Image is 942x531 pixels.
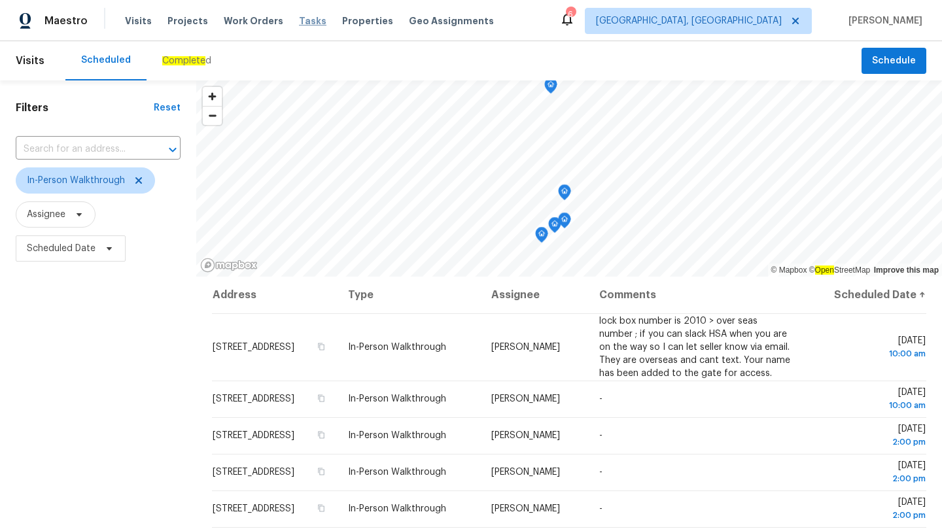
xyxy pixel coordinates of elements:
span: Visits [16,46,44,75]
span: [PERSON_NAME] [843,14,922,27]
div: 6 [566,8,575,21]
span: [PERSON_NAME] [491,343,560,352]
span: Geo Assignments [409,14,494,27]
input: Search for an address... [16,139,144,160]
div: Map marker [535,227,548,247]
span: [DATE] [813,424,926,449]
span: Work Orders [224,14,283,27]
span: [PERSON_NAME] [491,468,560,477]
button: Zoom in [203,87,222,106]
th: Address [212,277,338,313]
span: [STREET_ADDRESS] [213,504,294,513]
span: [DATE] [813,498,926,522]
button: Copy Address [315,502,327,514]
span: - [599,431,602,440]
h1: Filters [16,101,154,114]
div: 2:00 pm [813,509,926,522]
div: 2:00 pm [813,472,926,485]
span: Projects [167,14,208,27]
span: [STREET_ADDRESS] [213,343,294,352]
span: Schedule [872,53,916,69]
div: Reset [154,101,181,114]
button: Copy Address [315,392,327,404]
div: Map marker [544,78,557,98]
span: In-Person Walkthrough [348,394,446,403]
span: [DATE] [813,388,926,412]
th: Assignee [481,277,589,313]
span: Tasks [299,16,326,26]
span: - [599,394,602,403]
div: 10:00 am [813,347,926,360]
button: Zoom out [203,106,222,125]
span: [STREET_ADDRESS] [213,431,294,440]
span: [DATE] [813,336,926,360]
span: [PERSON_NAME] [491,431,560,440]
ah_el_jm_1744035306855: Open [815,265,834,275]
span: In-Person Walkthrough [348,504,446,513]
button: Copy Address [315,466,327,477]
span: [PERSON_NAME] [491,504,560,513]
button: Copy Address [315,429,327,441]
span: In-Person Walkthrough [27,174,125,187]
span: In-Person Walkthrough [348,468,446,477]
span: In-Person Walkthrough [348,343,446,352]
span: [PERSON_NAME] [491,394,560,403]
canvas: Map [196,80,942,277]
a: Improve this map [874,265,939,275]
div: Scheduled [81,54,131,67]
span: Maestro [44,14,88,27]
div: Map marker [558,213,571,233]
a: OpenStreetMap [809,265,871,275]
span: - [599,504,602,513]
a: Mapbox [771,265,807,275]
th: Comments [589,277,803,313]
span: In-Person Walkthrough [348,431,446,440]
div: Map marker [548,217,561,237]
span: [DATE] [813,461,926,485]
div: 10:00 am [813,399,926,412]
span: [STREET_ADDRESS] [213,468,294,477]
span: lock box number is 2010 > over seas number ; if you can slack HSA when you are on the way so I ca... [599,317,790,378]
span: Scheduled Date [27,242,96,255]
button: Schedule [862,48,926,75]
button: Open [164,141,182,159]
span: Zoom out [203,107,222,125]
div: Map marker [558,184,571,205]
span: Assignee [27,208,65,221]
div: 2:00 pm [813,436,926,449]
button: Copy Address [315,341,327,352]
th: Scheduled Date ↑ [803,277,926,313]
span: - [599,468,602,477]
th: Type [338,277,481,313]
span: Visits [125,14,152,27]
ah_el_jm_1744037177693: Complete [162,56,205,65]
div: d [162,54,211,67]
a: Mapbox homepage [200,258,258,273]
span: [STREET_ADDRESS] [213,394,294,403]
span: Properties [342,14,393,27]
span: [GEOGRAPHIC_DATA], [GEOGRAPHIC_DATA] [596,14,782,27]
